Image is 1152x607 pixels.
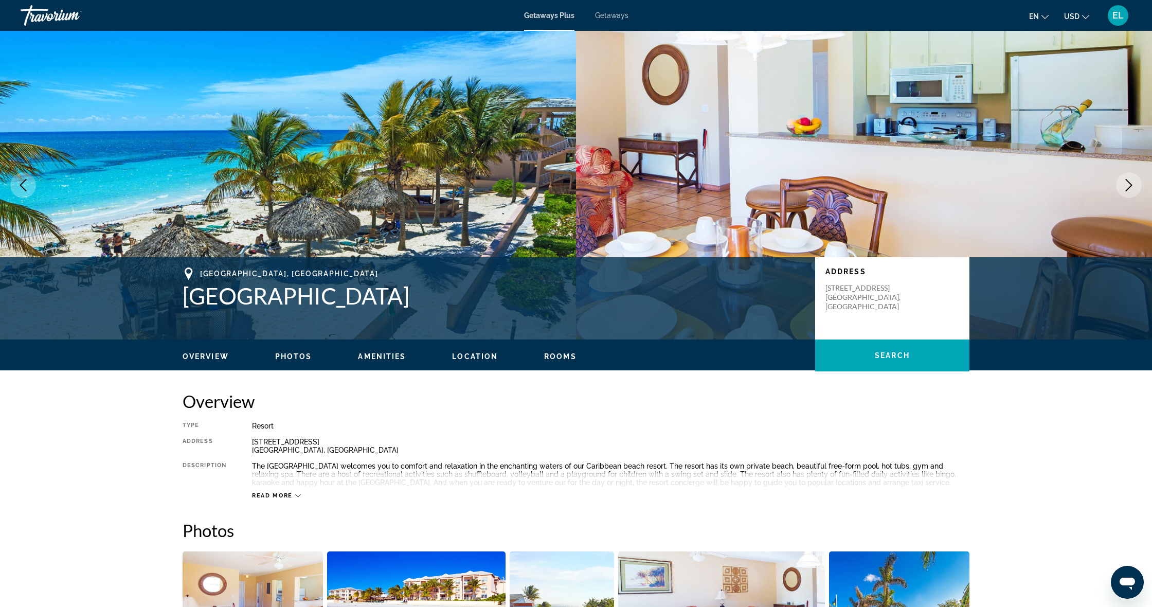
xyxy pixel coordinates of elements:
[183,438,226,454] div: Address
[252,492,301,499] button: Read more
[1116,172,1142,198] button: Next image
[815,340,969,371] button: Search
[21,2,123,29] a: Travorium
[183,462,226,487] div: Description
[358,352,406,361] span: Amenities
[252,422,969,430] div: Resort
[544,352,577,361] span: Rooms
[1111,566,1144,599] iframe: Button to launch messaging window
[1064,9,1089,24] button: Change currency
[875,351,910,360] span: Search
[10,172,36,198] button: Previous image
[183,282,805,309] h1: [GEOGRAPHIC_DATA]
[1105,5,1131,26] button: User Menu
[595,11,628,20] a: Getaways
[252,492,293,499] span: Read more
[1029,12,1039,21] span: en
[825,283,908,311] p: [STREET_ADDRESS] [GEOGRAPHIC_DATA], [GEOGRAPHIC_DATA]
[252,462,969,487] div: The [GEOGRAPHIC_DATA] welcomes you to comfort and relaxation in the enchanting waters of our Cari...
[183,391,969,412] h2: Overview
[1112,10,1124,21] span: EL
[183,352,229,361] span: Overview
[183,520,969,541] h2: Photos
[1029,9,1049,24] button: Change language
[1064,12,1079,21] span: USD
[200,270,378,278] span: [GEOGRAPHIC_DATA], [GEOGRAPHIC_DATA]
[183,422,226,430] div: Type
[252,438,969,454] div: [STREET_ADDRESS] [GEOGRAPHIC_DATA], [GEOGRAPHIC_DATA]
[183,352,229,361] button: Overview
[452,352,498,361] span: Location
[524,11,574,20] a: Getaways Plus
[275,352,312,361] span: Photos
[544,352,577,361] button: Rooms
[358,352,406,361] button: Amenities
[452,352,498,361] button: Location
[825,267,959,276] p: Address
[275,352,312,361] button: Photos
